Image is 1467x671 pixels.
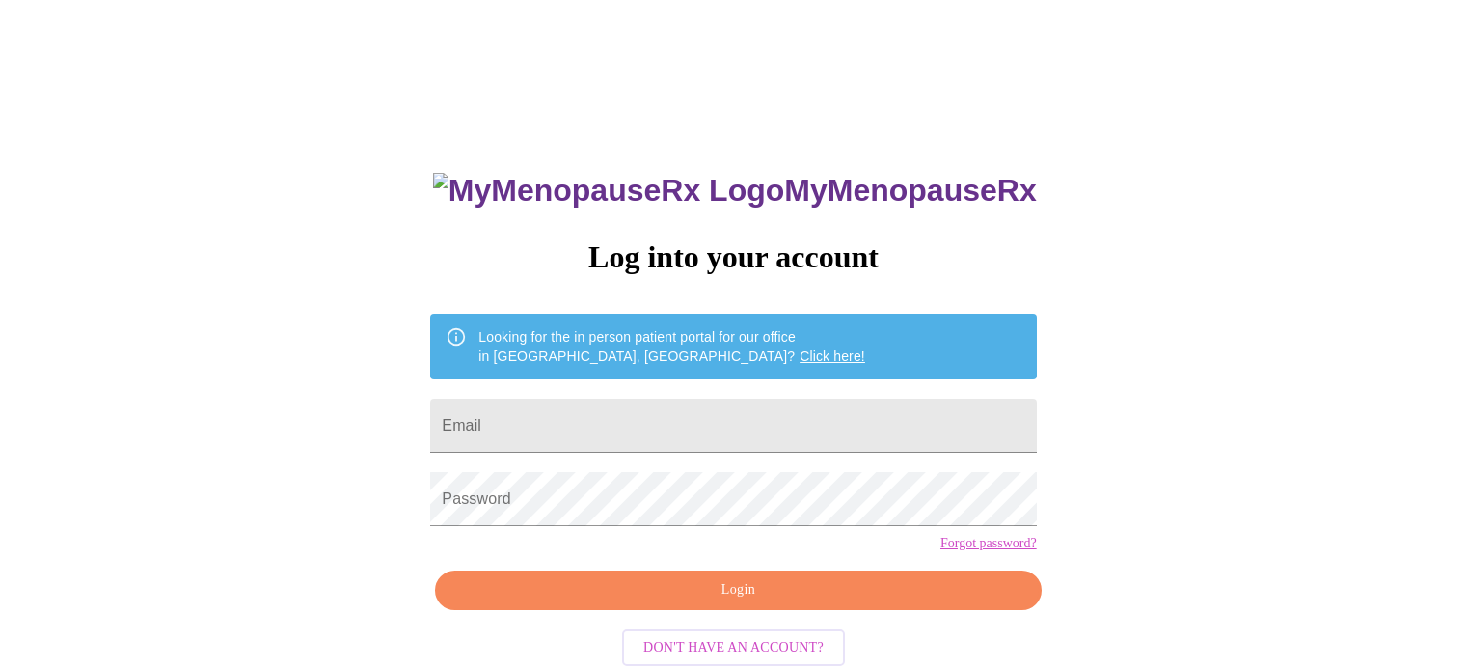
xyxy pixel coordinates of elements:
a: Don't have an account? [617,637,850,654]
img: MyMenopauseRx Logo [433,173,784,209]
h3: MyMenopauseRx [433,173,1037,209]
button: Don't have an account? [622,629,845,667]
a: Forgot password? [940,536,1037,551]
div: Looking for the in person patient portal for our office in [GEOGRAPHIC_DATA], [GEOGRAPHIC_DATA]? [478,320,865,374]
a: Click here! [800,349,865,364]
span: Login [457,578,1019,602]
h3: Log into your account [430,239,1036,275]
button: Login [435,571,1041,610]
span: Don't have an account? [643,636,824,660]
